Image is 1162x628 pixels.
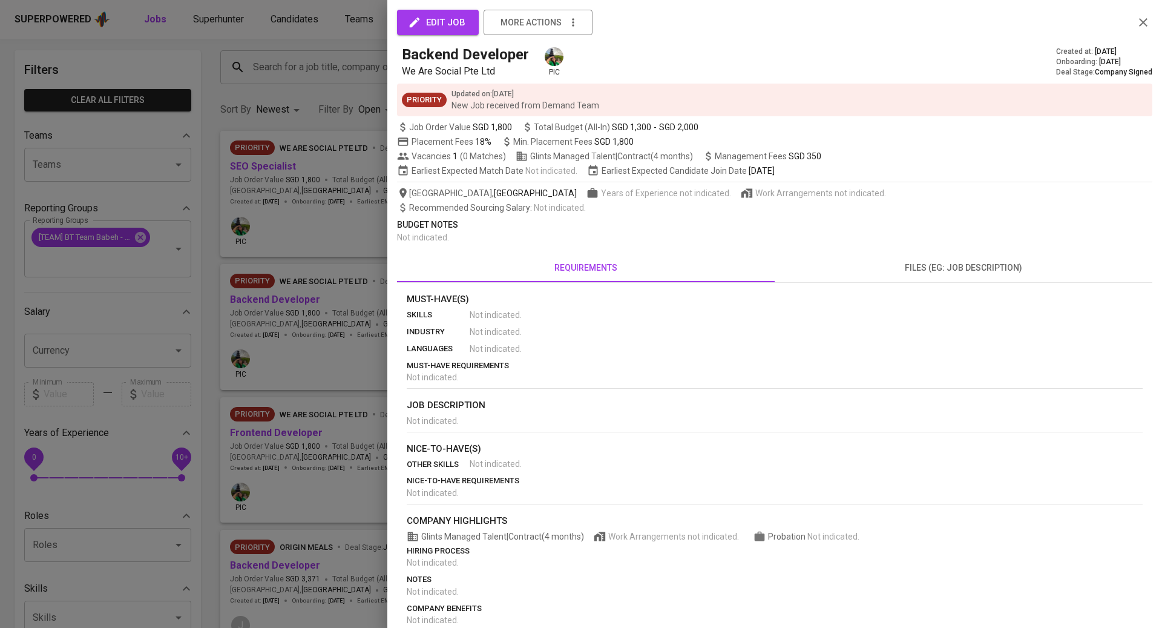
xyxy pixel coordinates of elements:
p: company benefits [407,603,1143,615]
span: Glints Managed Talent | Contract (4 months) [516,150,693,162]
span: Total Budget (All-In) [522,121,698,133]
div: Onboarding : [1056,57,1152,67]
span: more actions [501,15,562,30]
p: New Job received from Demand Team [451,99,599,111]
span: Priority [402,94,447,106]
p: Updated on : [DATE] [451,88,599,99]
div: pic [543,46,565,78]
span: Management Fees [715,151,821,161]
p: hiring process [407,545,1143,557]
span: Not indicated . [407,416,459,426]
span: Not indicated . [470,343,522,355]
span: Not indicated . [407,587,459,597]
button: edit job [397,10,479,35]
span: Not indicated . [470,309,522,321]
span: Glints Managed Talent | Contract (4 months) [407,530,584,543]
span: Not indicated . [407,372,459,382]
p: nice-to-have(s) [407,442,1143,456]
p: company highlights [407,514,1143,528]
span: Not indicated . [397,233,449,242]
span: Company Signed [1095,68,1152,76]
span: Not indicated . [407,615,459,625]
span: Not indicated . [470,458,522,470]
p: skills [407,309,470,321]
span: Not indicated . [407,488,459,498]
span: SGD 1,800 [473,121,512,133]
p: must-have requirements [407,360,1143,372]
span: Recommended Sourcing Salary : [409,203,534,213]
span: Years of Experience not indicated. [601,187,731,199]
span: Placement Fees [412,137,491,147]
p: notes [407,573,1143,586]
span: requirements [404,260,767,276]
p: languages [407,343,470,355]
span: [GEOGRAPHIC_DATA] , [397,187,577,199]
span: SGD 1,300 [612,121,651,133]
p: industry [407,326,470,338]
span: Earliest Expected Candidate Join Date [587,165,775,177]
span: Not indicated . [525,165,577,177]
span: [DATE] [749,165,775,177]
span: SGD 1,800 [594,137,634,147]
span: SGD 2,000 [659,121,698,133]
div: Created at : [1056,47,1152,57]
h5: Backend Developer [402,45,529,64]
span: Not indicated . [807,532,859,541]
span: We Are Social Pte Ltd [402,65,495,77]
p: nice-to-have requirements [407,475,1143,487]
span: 18% [475,137,491,147]
span: Vacancies ( 0 Matches ) [397,150,506,162]
span: Work Arrangements not indicated. [755,187,886,199]
span: SGD 350 [789,151,821,161]
span: Probation [768,532,807,541]
span: [DATE] [1099,57,1121,67]
span: [GEOGRAPHIC_DATA] [494,187,577,199]
span: Not indicated . [470,326,522,338]
img: eva@glints.com [545,47,563,66]
span: Work Arrangements not indicated. [608,530,739,543]
p: Budget Notes [397,219,1152,231]
span: Not indicated . [407,558,459,567]
span: Earliest Expected Match Date [397,165,577,177]
span: 1 [451,150,458,162]
span: Not indicated . [534,203,586,213]
span: files (eg: job description) [782,260,1145,276]
span: Min. Placement Fees [513,137,634,147]
button: more actions [484,10,592,35]
p: job description [407,398,1143,412]
span: [DATE] [1095,47,1117,57]
span: Job Order Value [397,121,512,133]
div: Deal Stage : [1056,67,1152,78]
p: Must-Have(s) [407,293,1143,306]
p: other skills [407,458,470,471]
span: - [654,121,657,133]
span: edit job [410,15,465,30]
